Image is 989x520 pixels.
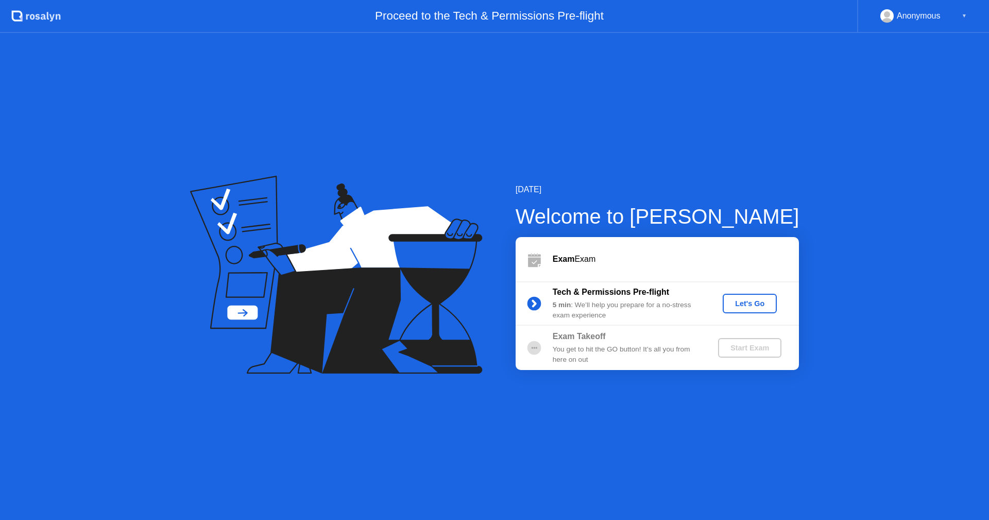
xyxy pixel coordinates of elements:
div: : We’ll help you prepare for a no-stress exam experience [553,300,701,321]
b: Tech & Permissions Pre-flight [553,288,669,296]
div: ▼ [962,9,967,23]
b: 5 min [553,301,571,309]
div: Exam [553,253,799,265]
button: Start Exam [718,338,781,358]
div: Welcome to [PERSON_NAME] [516,201,799,232]
div: [DATE] [516,183,799,196]
button: Let's Go [723,294,777,313]
div: Start Exam [722,344,777,352]
div: Anonymous [897,9,941,23]
div: You get to hit the GO button! It’s all you from here on out [553,344,701,365]
div: Let's Go [727,299,773,308]
b: Exam Takeoff [553,332,606,341]
b: Exam [553,255,575,263]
